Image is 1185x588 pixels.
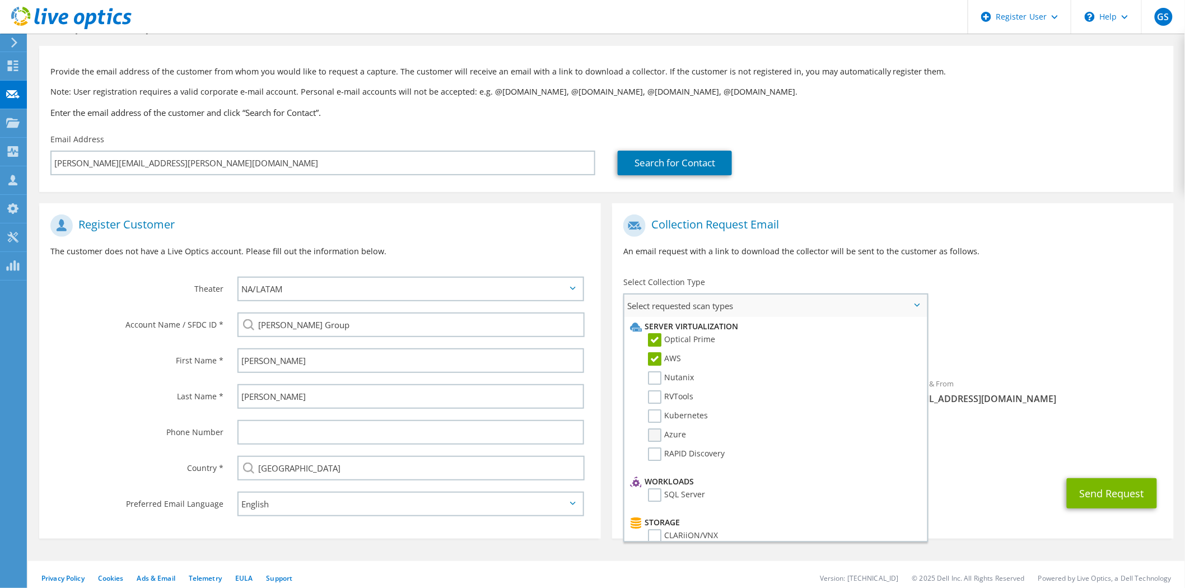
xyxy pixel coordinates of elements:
button: Send Request [1067,478,1157,508]
label: Preferred Email Language [50,492,223,510]
a: Support [266,573,292,583]
p: Provide the email address of the customer from whom you would like to request a capture. The cust... [50,66,1163,78]
label: Kubernetes [648,409,708,423]
label: Theater [50,277,223,295]
label: Optical Prime [648,333,715,347]
label: Nutanix [648,371,694,385]
label: Azure [648,428,686,442]
a: Search for Contact [618,151,732,175]
label: Email Address [50,134,104,145]
label: Last Name * [50,384,223,402]
li: Server Virtualization [627,320,921,333]
label: RAPID Discovery [648,447,725,461]
label: Select Collection Type [623,277,705,288]
a: Cookies [98,573,124,583]
h1: Collection Request Email [623,214,1157,237]
label: RVTools [648,390,693,404]
h3: Enter the email address of the customer and click “Search for Contact”. [50,106,1163,119]
label: Account Name / SFDC ID * [50,312,223,330]
div: To [612,372,893,423]
svg: \n [1085,12,1095,22]
div: Requested Collections [612,321,1174,366]
p: Note: User registration requires a valid corporate e-mail account. Personal e-mail accounts will ... [50,86,1163,98]
span: Select requested scan types [624,295,927,317]
li: Powered by Live Optics, a Dell Technology [1038,573,1172,583]
p: The customer does not have a Live Optics account. Please fill out the information below. [50,245,590,258]
li: © 2025 Dell Inc. All Rights Reserved [912,573,1025,583]
a: Ads & Email [137,573,175,583]
div: Sender & From [893,372,1173,410]
a: Telemetry [189,573,222,583]
label: Country * [50,456,223,474]
p: An email request with a link to download the collector will be sent to the customer as follows. [623,245,1163,258]
label: SQL Server [648,488,705,502]
label: Phone Number [50,420,223,438]
li: Version: [TECHNICAL_ID] [820,573,899,583]
label: AWS [648,352,681,366]
li: Workloads [627,475,921,488]
li: Storage [627,516,921,529]
h1: Register Customer [50,214,584,237]
a: EULA [235,573,253,583]
label: First Name * [50,348,223,366]
label: CLARiiON/VNX [648,529,718,543]
span: GS [1155,8,1173,26]
div: CC & Reply To [612,428,1174,467]
a: Privacy Policy [41,573,85,583]
span: [EMAIL_ADDRESS][DOMAIN_NAME] [904,393,1162,405]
